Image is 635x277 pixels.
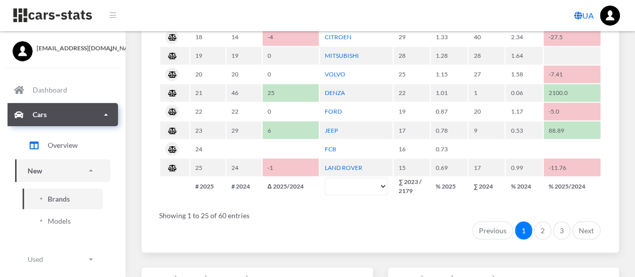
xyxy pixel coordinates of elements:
[263,177,319,195] th: Δ 2025/2024
[505,121,542,139] td: 0.53
[572,221,600,239] a: Next
[468,158,504,176] td: 17
[394,177,430,195] th: ∑ 2023 / 2179
[263,47,319,64] td: 0
[394,103,430,120] td: 19
[468,28,504,46] td: 40
[325,89,345,97] a: DENZA
[48,140,78,150] span: Overview
[544,84,600,102] td: 2100.0
[8,78,118,102] a: Dashboard
[325,52,359,59] a: MITSUBISHI
[226,158,262,176] td: 24
[226,84,262,102] td: 46
[226,65,262,83] td: 20
[534,221,551,239] a: 2
[226,121,262,139] td: 29
[33,83,67,96] p: Dashboard
[15,159,110,182] a: New
[37,44,113,53] span: [EMAIL_ADDRESS][DOMAIN_NAME]
[28,164,42,177] p: New
[394,47,430,64] td: 28
[544,103,600,120] td: -5.0
[190,103,225,120] td: 22
[226,177,262,195] th: # 2024
[23,211,103,231] a: Models
[8,103,118,126] a: Cars
[431,121,467,139] td: 0.78
[325,163,362,171] a: LAND ROVER
[13,41,113,53] a: [EMAIL_ADDRESS][DOMAIN_NAME]
[505,177,542,195] th: % 2024
[431,158,467,176] td: 0.69
[431,47,467,64] td: 1.28
[544,121,600,139] td: 88.89
[226,28,262,46] td: 14
[505,158,542,176] td: 0.99
[190,158,225,176] td: 25
[226,47,262,64] td: 19
[23,189,103,209] a: Brands
[553,221,570,239] a: 3
[394,28,430,46] td: 29
[263,28,319,46] td: -4
[325,70,345,78] a: VOLVO
[468,47,504,64] td: 28
[190,177,225,195] th: # 2025
[468,121,504,139] td: 9
[48,216,71,226] span: Models
[505,47,542,64] td: 1.64
[544,158,600,176] td: -11.76
[431,140,467,157] td: 0.73
[325,33,351,41] a: CITROEN
[263,121,319,139] td: 6
[431,65,467,83] td: 1.15
[505,28,542,46] td: 2.34
[325,145,336,152] a: FCB
[33,108,47,121] p: Cars
[190,140,225,157] td: 24
[505,84,542,102] td: 0.06
[226,103,262,120] td: 22
[394,140,430,157] td: 16
[190,121,225,139] td: 23
[600,6,620,26] img: ...
[48,194,70,204] span: Brands
[159,204,601,220] div: Showing 1 to 25 of 60 entries
[394,84,430,102] td: 22
[431,28,467,46] td: 1.33
[15,248,110,270] a: Used
[394,65,430,83] td: 25
[505,103,542,120] td: 1.17
[190,84,225,102] td: 21
[544,28,600,46] td: -27.5
[325,126,338,134] a: JEEP
[263,158,319,176] td: -1
[431,103,467,120] td: 0.87
[15,133,110,158] a: Overview
[263,84,319,102] td: 25
[431,177,467,195] th: % 2025
[570,6,598,26] a: UA
[468,65,504,83] td: 27
[544,177,600,195] th: % 2025/2024
[263,65,319,83] td: 0
[325,108,342,115] a: FORD
[190,65,225,83] td: 20
[28,253,43,265] p: Used
[13,8,93,23] img: navbar brand
[505,65,542,83] td: 1.58
[190,28,225,46] td: 18
[544,65,600,83] td: -7.41
[394,158,430,176] td: 15
[263,103,319,120] td: 0
[468,103,504,120] td: 20
[431,84,467,102] td: 1.01
[394,121,430,139] td: 17
[515,221,532,239] a: 1
[190,47,225,64] td: 19
[468,84,504,102] td: 1
[468,177,504,195] th: ∑ 2024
